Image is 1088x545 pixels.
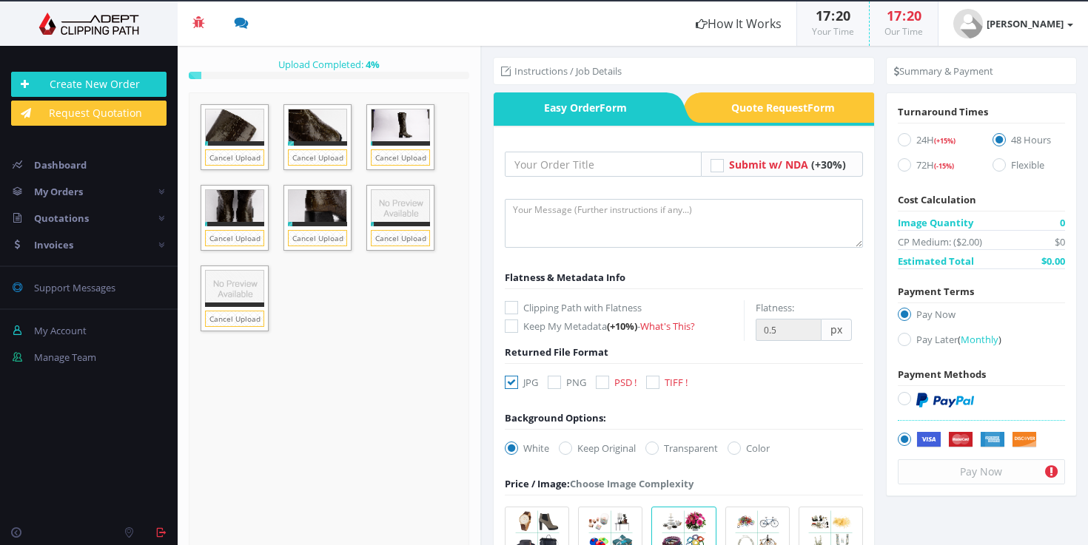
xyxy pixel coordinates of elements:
[898,193,976,206] span: Cost Calculation
[11,72,167,97] a: Create New Order
[898,234,982,249] span: CP Medium: ($2.00)
[494,92,665,123] span: Easy Order
[1055,234,1065,249] span: $0
[807,101,835,115] i: Form
[34,158,87,172] span: Dashboard
[934,133,956,146] a: (+15%)
[614,376,637,389] span: PSD !
[607,319,637,333] span: (+10%)
[830,7,836,24] span: :
[363,58,380,71] strong: %
[898,332,1065,352] label: Pay Later
[993,158,1065,177] label: Flexible
[884,25,923,38] small: Our Time
[494,92,665,123] a: Easy OrderForm
[916,432,1037,448] img: Securely by Stripe
[934,158,954,172] a: (-15%)
[681,1,796,46] a: How It Works
[894,64,993,78] li: Summary & Payment
[907,7,921,24] span: 20
[505,476,694,491] div: Choose Image Complexity
[366,58,371,71] span: 4
[934,136,956,146] span: (+15%)
[816,7,830,24] span: 17
[640,319,695,333] a: What's This?
[505,345,608,359] span: Returned File Format
[702,92,874,123] span: Quote Request
[205,230,264,246] a: Cancel Upload
[836,7,850,24] span: 20
[729,158,808,172] span: Submit w/ NDA
[189,57,469,72] div: Upload Completed:
[505,441,549,456] label: White
[993,132,1065,152] label: 48 Hours
[371,230,430,246] a: Cancel Upload
[505,319,744,334] label: Keep My Metadata -
[505,152,702,177] input: Your Order Title
[559,441,636,456] label: Keep Original
[1041,254,1065,268] span: $0.00
[934,161,954,171] span: (-15%)
[958,333,1001,346] a: (Monthly)
[505,300,744,315] label: Clipping Path with Flatness
[34,211,89,225] span: Quotations
[34,351,96,364] span: Manage Team
[953,9,983,38] img: user_default.jpg
[898,132,970,152] label: 24H
[729,158,846,172] a: Submit w/ NDA (+30%)
[898,307,1065,327] label: Pay Now
[505,271,625,284] span: Flatness & Metadata Info
[887,7,901,24] span: 17
[1060,215,1065,230] span: 0
[987,17,1064,30] strong: [PERSON_NAME]
[898,285,974,298] span: Payment Terms
[505,410,606,425] div: Background Options:
[11,13,167,35] img: Adept Graphics
[898,254,974,268] span: Estimated Total
[205,149,264,166] a: Cancel Upload
[898,368,986,381] span: Payment Methods
[205,311,264,327] a: Cancel Upload
[600,101,627,115] i: Form
[898,158,970,177] label: 72H
[548,375,586,390] label: PNG
[756,300,794,315] label: Flatness:
[34,185,83,198] span: My Orders
[11,101,167,126] a: Request Quotation
[645,441,718,456] label: Transparent
[288,149,347,166] a: Cancel Upload
[34,281,115,294] span: Support Messages
[916,393,974,407] img: PayPal
[702,92,874,123] a: Quote RequestForm
[961,333,998,346] span: Monthly
[34,238,73,251] span: Invoices
[728,441,770,456] label: Color
[898,215,973,230] span: Image Quantity
[811,158,846,172] span: (+30%)
[501,64,622,78] li: Instructions / Job Details
[34,324,87,337] span: My Account
[812,25,854,38] small: Your Time
[822,319,852,341] span: px
[898,105,988,118] span: Turnaround Times
[505,375,538,390] label: JPG
[665,376,688,389] span: TIFF !
[938,1,1088,46] a: [PERSON_NAME]
[371,149,430,166] a: Cancel Upload
[505,477,570,490] span: Price / Image:
[901,7,907,24] span: :
[288,230,347,246] a: Cancel Upload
